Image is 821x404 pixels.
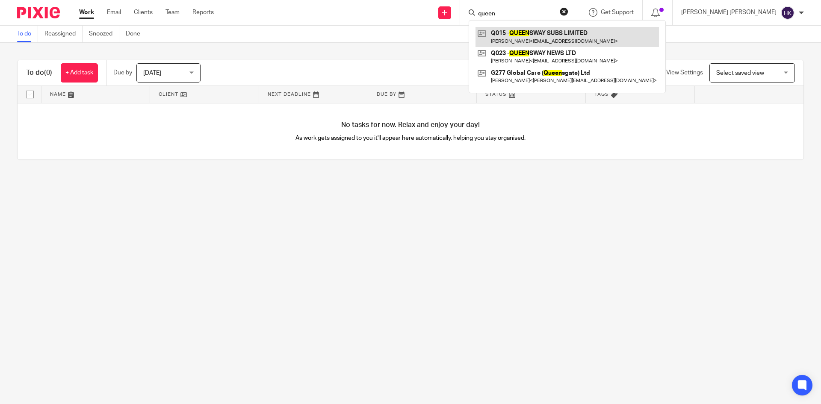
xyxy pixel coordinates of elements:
a: Snoozed [89,26,119,42]
a: Team [165,8,180,17]
h4: No tasks for now. Relax and enjoy your day! [18,121,803,130]
img: svg%3E [781,6,794,20]
button: Clear [560,7,568,16]
span: Get Support [601,9,634,15]
a: Reassigned [44,26,83,42]
img: Pixie [17,7,60,18]
span: (0) [44,69,52,76]
a: Clients [134,8,153,17]
span: Select saved view [716,70,764,76]
a: Reports [192,8,214,17]
a: To do [17,26,38,42]
span: Tags [594,92,609,97]
p: As work gets assigned to you it'll appear here automatically, helping you stay organised. [214,134,607,142]
a: Email [107,8,121,17]
a: Done [126,26,147,42]
p: Due by [113,68,132,77]
a: Work [79,8,94,17]
span: View Settings [666,70,703,76]
span: [DATE] [143,70,161,76]
input: Search [477,10,554,18]
a: + Add task [61,63,98,83]
p: [PERSON_NAME] [PERSON_NAME] [681,8,777,17]
h1: To do [26,68,52,77]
